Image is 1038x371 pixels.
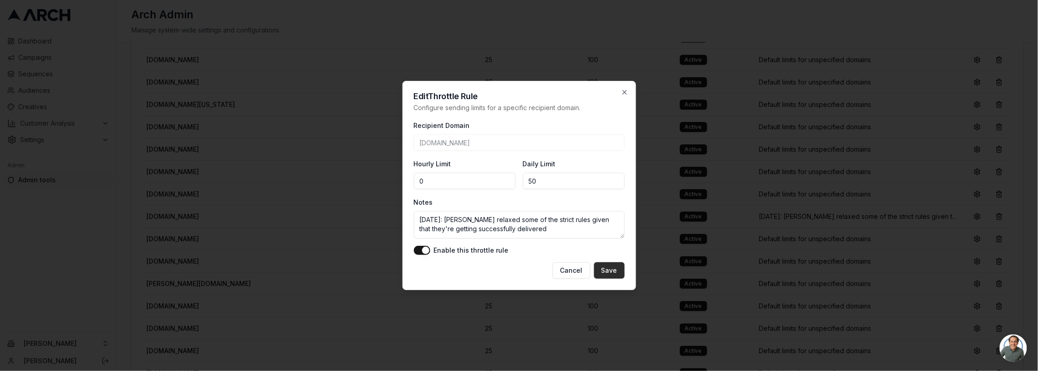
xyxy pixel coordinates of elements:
label: Daily Limit [523,160,556,168]
button: Cancel [553,262,590,279]
button: Save [594,262,625,279]
label: Notes [414,198,433,206]
label: Hourly Limit [414,160,451,168]
input: No limit [414,173,516,189]
label: Recipient Domain [414,122,470,129]
label: Enable this throttle rule [434,247,509,254]
input: No limit [523,173,625,189]
h2: Edit Throttle Rule [414,92,625,101]
p: Configure sending limits for a specific recipient domain. [414,103,625,112]
textarea: [DATE]: [PERSON_NAME] relaxed some of the strict rules given that they're getting successfully de... [414,211,625,238]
